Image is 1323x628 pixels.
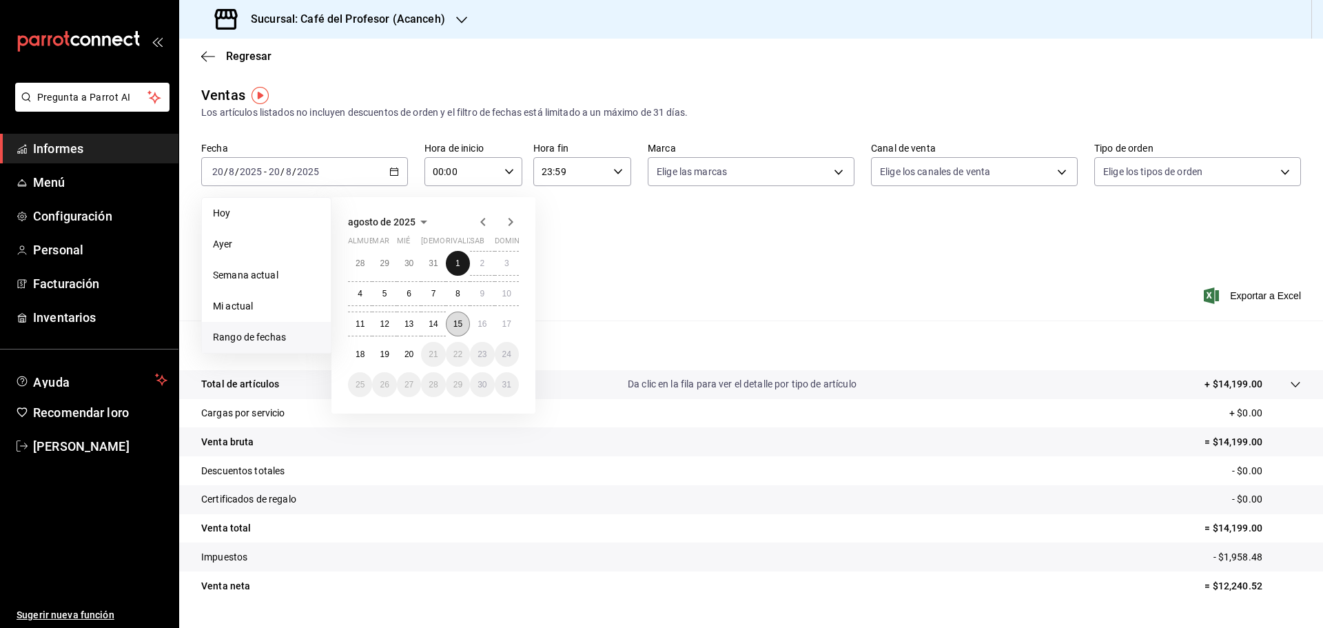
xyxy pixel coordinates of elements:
button: Pregunta a Parrot AI [15,83,170,112]
abbr: 28 de julio de 2025 [356,259,365,268]
font: Mi actual [213,301,253,312]
button: 13 de agosto de 2025 [397,312,421,336]
abbr: 24 de agosto de 2025 [502,350,511,359]
font: Hora de inicio [424,143,484,154]
font: 4 [358,289,362,298]
font: - $0.00 [1232,494,1262,505]
font: 9 [480,289,484,298]
font: Marca [648,143,676,154]
font: mié [397,236,410,245]
abbr: 8 de agosto de 2025 [455,289,460,298]
abbr: 11 de agosto de 2025 [356,319,365,329]
font: 18 [356,350,365,359]
button: 3 de agosto de 2025 [495,251,519,276]
abbr: 9 de agosto de 2025 [480,289,484,298]
font: 31 [429,259,438,268]
font: / [280,166,285,177]
font: Inventarios [33,310,96,325]
font: 16 [478,319,486,329]
font: 8 [455,289,460,298]
a: Pregunta a Parrot AI [10,100,170,114]
font: Fecha [201,143,228,154]
button: abrir_cajón_menú [152,36,163,47]
font: Regresar [226,50,271,63]
font: 2 [480,259,484,268]
abbr: viernes [446,236,484,251]
abbr: 23 de agosto de 2025 [478,350,486,359]
font: = $14,199.00 [1204,436,1262,447]
button: 25 de agosto de 2025 [348,372,372,397]
button: 28 de julio de 2025 [348,251,372,276]
font: [DEMOGRAPHIC_DATA] [421,236,502,245]
abbr: domingo [495,236,528,251]
button: 16 de agosto de 2025 [470,312,494,336]
font: 25 [356,380,365,389]
font: Ventas [201,87,245,103]
font: Hoy [213,207,230,219]
abbr: 15 de agosto de 2025 [453,319,462,329]
abbr: 1 de agosto de 2025 [455,259,460,268]
button: 12 de agosto de 2025 [372,312,396,336]
font: 30 [478,380,486,389]
input: -- [268,166,280,177]
button: 6 de agosto de 2025 [397,281,421,306]
button: 29 de agosto de 2025 [446,372,470,397]
font: Sucursal: Café del Profesor (Acanceh) [251,12,445,26]
font: sab [470,236,484,245]
button: 17 de agosto de 2025 [495,312,519,336]
button: 15 de agosto de 2025 [446,312,470,336]
button: Exportar a Excel [1207,287,1301,304]
font: 26 [380,380,389,389]
font: 19 [380,350,389,359]
font: 31 [502,380,511,389]
abbr: 30 de julio de 2025 [404,259,413,268]
button: 29 de julio de 2025 [372,251,396,276]
abbr: 30 de agosto de 2025 [478,380,486,389]
font: 29 [453,380,462,389]
font: Exportar a Excel [1230,290,1301,301]
button: 23 de agosto de 2025 [470,342,494,367]
abbr: 21 de agosto de 2025 [429,350,438,359]
abbr: 19 de agosto de 2025 [380,350,389,359]
font: Personal [33,243,83,257]
font: Impuestos [201,551,247,563]
font: + $14,199.00 [1204,378,1262,389]
abbr: 29 de agosto de 2025 [453,380,462,389]
font: = $12,240.52 [1204,580,1262,591]
font: 29 [380,259,389,268]
font: 27 [404,380,413,389]
font: 13 [404,319,413,329]
font: Venta neta [201,580,250,591]
font: Total de artículos [201,378,279,389]
input: -- [228,166,235,177]
button: 14 de agosto de 2025 [421,312,445,336]
button: 31 de agosto de 2025 [495,372,519,397]
font: Ayer [213,239,233,250]
button: 7 de agosto de 2025 [421,281,445,306]
abbr: jueves [421,236,502,251]
abbr: 10 de agosto de 2025 [502,289,511,298]
button: agosto de 2025 [348,214,432,230]
font: 6 [407,289,411,298]
font: Canal de venta [871,143,936,154]
abbr: miércoles [397,236,410,251]
abbr: 28 de agosto de 2025 [429,380,438,389]
font: - $1,958.48 [1213,551,1262,563]
abbr: 12 de agosto de 2025 [380,319,389,329]
abbr: martes [372,236,389,251]
font: Tipo de orden [1094,143,1153,154]
font: 17 [502,319,511,329]
font: dominio [495,236,528,245]
button: 24 de agosto de 2025 [495,342,519,367]
abbr: 20 de agosto de 2025 [404,350,413,359]
font: 11 [356,319,365,329]
font: = $14,199.00 [1204,523,1262,534]
button: 31 de julio de 2025 [421,251,445,276]
font: almuerzo [348,236,389,245]
button: 20 de agosto de 2025 [397,342,421,367]
font: 22 [453,350,462,359]
abbr: 14 de agosto de 2025 [429,319,438,329]
font: Informes [33,141,83,156]
abbr: 3 de agosto de 2025 [504,259,509,268]
img: Marcador de información sobre herramientas [252,87,269,104]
